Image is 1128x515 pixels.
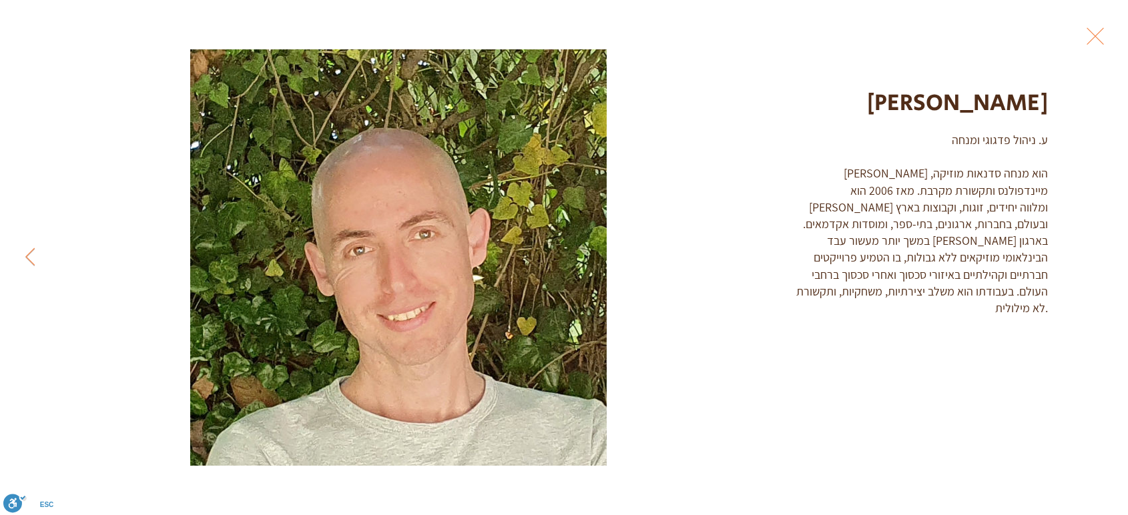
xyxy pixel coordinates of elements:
button: Next Item [13,241,47,274]
img: דני מקורי [190,49,607,466]
h1: [PERSON_NAME] [792,87,1048,119]
div: ע. ניהול פדגוגי ומנחה [PERSON_NAME] הוא מנחה סדנאות מוזיקה, מיינדפולנס ותקשורת מקרבת. מאז 2006 הו... [792,131,1048,316]
button: Exit expand mode [1083,20,1108,49]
